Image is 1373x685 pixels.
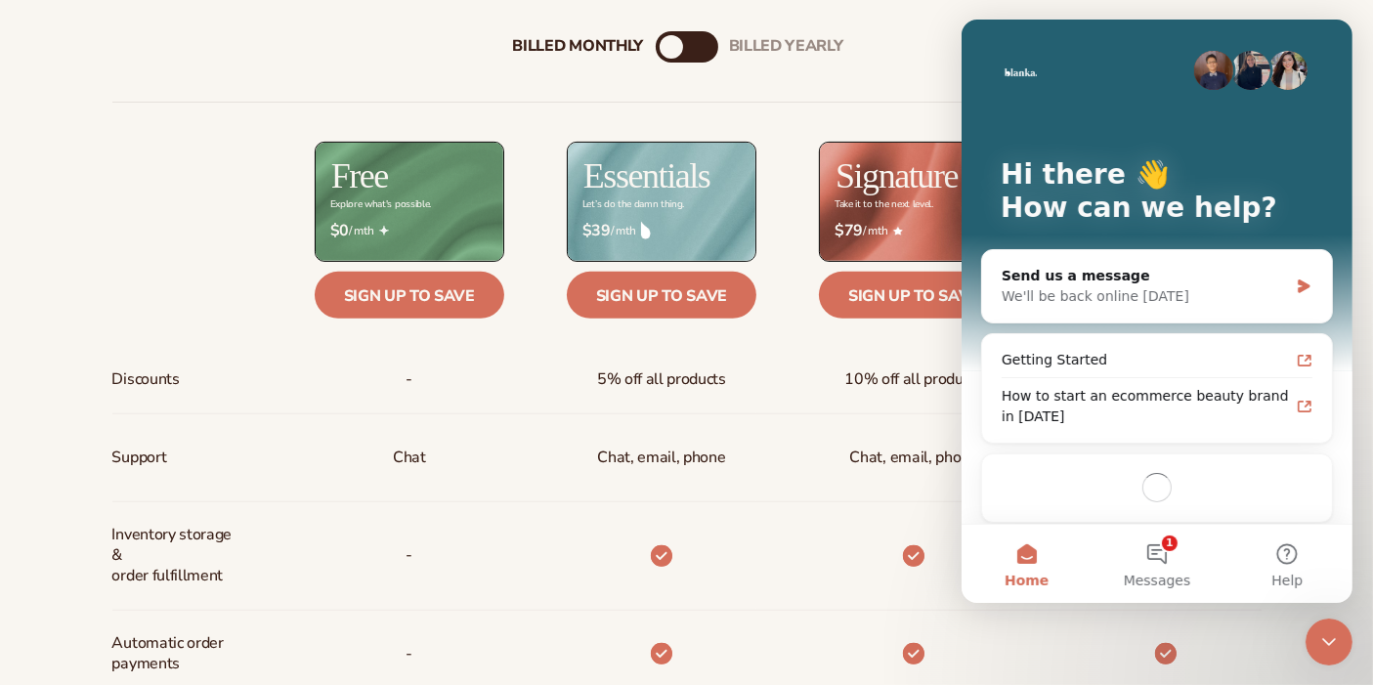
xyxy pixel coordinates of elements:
a: Sign up to save [315,272,504,319]
span: / mth [330,222,489,240]
a: Sign up to save [567,272,756,319]
img: free_bg.png [316,143,503,261]
div: billed Yearly [729,37,843,56]
img: Free_Icon_bb6e7c7e-73f8-44bd-8ed0-223ea0fc522e.png [379,226,389,235]
div: Take it to the next level. [835,199,933,210]
img: Star_6.png [893,227,903,235]
span: / mth [582,222,741,240]
img: drop.png [641,222,651,239]
strong: $39 [582,222,611,240]
span: / mth [835,222,993,240]
h2: Essentials [583,158,710,193]
span: Support [112,440,167,476]
span: 10% off all products [844,362,983,398]
p: Chat [393,440,426,476]
div: Let’s do the damn thing. [582,199,684,210]
iframe: Intercom live chat [962,20,1352,603]
span: - [406,636,412,672]
a: Sign up to save [819,272,1008,319]
p: Chat, email, phone [597,440,725,476]
div: Billed Monthly [513,37,644,56]
span: Discounts [112,362,180,398]
span: 5% off all products [597,362,726,398]
iframe: Intercom live chat [1306,619,1352,665]
span: - [406,362,412,398]
span: Automatic order payments [112,625,242,682]
span: Chat, email, phone [850,440,978,476]
h2: Signature [836,158,958,193]
h2: Free [331,158,388,193]
div: Explore what's possible. [330,199,431,210]
img: Signature_BG_eeb718c8-65ac-49e3-a4e5-327c6aa73146.jpg [820,143,1008,261]
span: Inventory storage & order fulfillment [112,517,242,593]
strong: $79 [835,222,863,240]
span: - [406,537,412,574]
strong: $0 [330,222,349,240]
img: Essentials_BG_9050f826-5aa9-47d9-a362-757b82c62641.jpg [568,143,755,261]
